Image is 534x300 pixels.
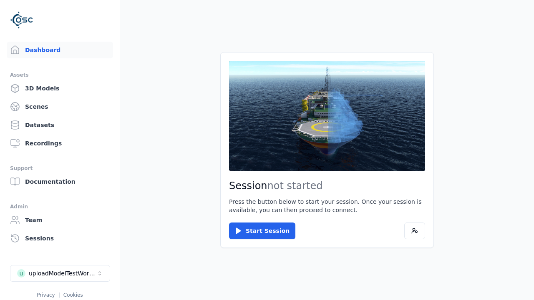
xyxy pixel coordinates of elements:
a: Dashboard [7,42,113,58]
a: Sessions [7,230,113,247]
div: u [17,269,25,277]
div: Admin [10,202,110,212]
a: Documentation [7,173,113,190]
span: not started [267,180,323,192]
h2: Session [229,179,425,192]
a: Recordings [7,135,113,152]
span: | [58,292,60,298]
button: Start Session [229,222,295,239]
div: Assets [10,70,110,80]
div: Support [10,163,110,173]
a: Datasets [7,117,113,133]
div: uploadModelTestWorkspace [29,269,96,277]
img: Logo [10,8,33,32]
a: Team [7,212,113,228]
a: 3D Models [7,80,113,97]
p: Press the button below to start your session. Once your session is available, you can then procee... [229,197,425,214]
a: Cookies [63,292,83,298]
a: Privacy [37,292,55,298]
a: Scenes [7,98,113,115]
button: Select a workspace [10,265,110,282]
